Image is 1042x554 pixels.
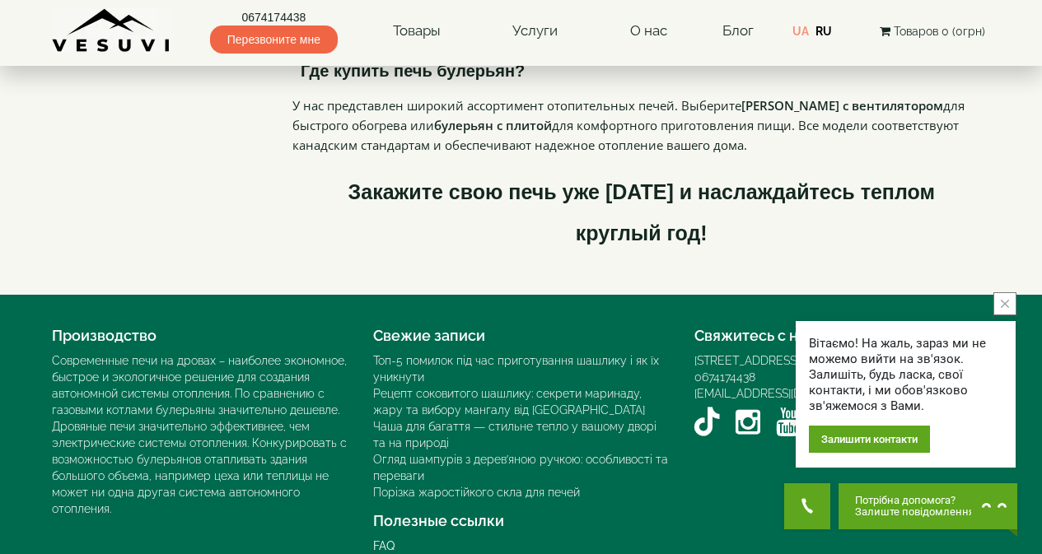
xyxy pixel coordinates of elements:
h4: Полезные ссылки [373,513,670,529]
a: TikTok VESUVI [694,402,720,443]
a: [EMAIL_ADDRESS][DOMAIN_NAME] [694,387,881,400]
a: FAQ [373,539,395,552]
a: 0674174438 [694,370,755,384]
b: Где купить печь булерьян? [301,62,525,80]
a: Блог [722,22,754,39]
div: Залишити контакти [809,426,930,453]
strong: [PERSON_NAME] с вентилятором [741,97,943,114]
a: Порізка жаростійкого скла для печей [373,486,580,499]
span: Перезвоните мне [210,26,338,54]
a: YouTube VESUVI [776,402,801,443]
img: Завод VESUVI [52,8,171,54]
a: Услуги [496,12,574,50]
div: Современные печи на дровах – наиболее экономное, быстрое и экологичное решение для создания автон... [52,352,348,517]
span: Потрібна допомога? [855,495,974,506]
button: Get Call button [784,483,830,529]
p: loremips, dolors, ametcons adipis, elitse, doeius temporin, utl etd magn, aliqu en adminim, venia... [292,270,991,286]
a: Чаша для багаття — стильне тепло у вашому дворі та на природі [373,420,657,449]
strong: булерьян с плитой [434,117,552,133]
a: Рецепт соковитого шашлику: секрети маринаду, жару та вибору мангалу від [GEOGRAPHIC_DATA] [373,387,645,417]
h4: Свежие записи [373,328,670,344]
a: RU [815,25,832,38]
button: Chat button [839,483,1017,529]
a: Instagram VESUVI [736,402,760,443]
a: О нас [614,12,684,50]
a: Огляд шампурів з дерев’яною ручкою: особливості та переваги [373,453,668,482]
p: У нас представлен широкий ассортимент отопительных печей. Выберите для быстрого обогрева или для ... [292,95,991,155]
b: Закажите свою печь уже [DATE] и наслаждайтесь теплом круглый год! [348,180,935,244]
div: [STREET_ADDRESS] [694,352,991,369]
a: Товары [376,12,457,50]
a: 0674174438 [210,9,338,26]
button: close button [993,292,1016,315]
a: Топ-5 помилок під час приготування шашлику і як їх уникнути [373,354,659,384]
a: UA [792,25,809,38]
span: Товаров 0 (0грн) [894,25,985,38]
button: Товаров 0 (0грн) [875,22,990,40]
span: Залиште повідомлення [855,506,974,518]
div: Вітаємо! На жаль, зараз ми не можемо вийти на зв'язок. Залишіть, будь ласка, свої контакти, і ми ... [809,336,1002,414]
h4: Производство [52,328,348,344]
h4: Свяжитесь с нами [694,328,991,344]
